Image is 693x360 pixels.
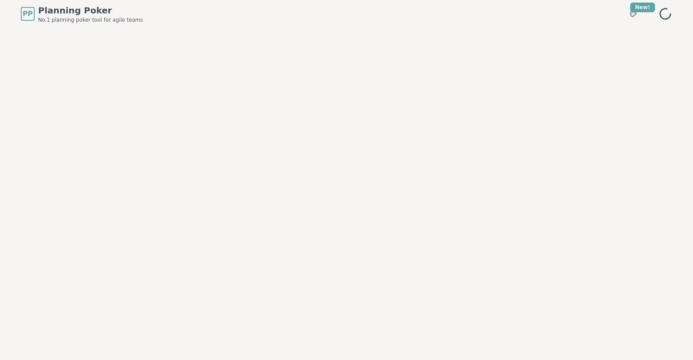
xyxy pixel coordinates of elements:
span: PP [23,9,32,19]
button: New! [625,6,641,22]
span: No.1 planning poker tool for agile teams [38,16,143,23]
span: Planning Poker [38,4,143,16]
a: PPPlanning PokerNo.1 planning poker tool for agile teams [21,4,143,23]
div: New! [630,3,655,12]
